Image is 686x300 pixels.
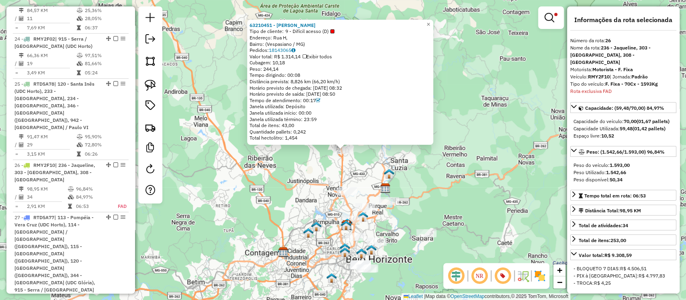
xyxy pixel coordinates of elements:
[451,294,485,299] a: OpenStreetMap
[623,222,628,228] strong: 34
[250,41,431,47] div: Bairro: (Vespasiano / MG)
[570,45,651,65] strong: 236 - Jaqueline, 303 - [GEOGRAPHIC_DATA], 308 - [GEOGRAPHIC_DATA]
[594,280,611,286] span: R$ 4,25
[19,16,24,21] i: Total de Atividades
[19,142,24,147] i: Total de Atividades
[303,53,332,60] span: Exibir todos
[142,97,158,115] a: Vincular Rótulos
[33,214,54,220] span: RTD5A77
[27,14,76,23] td: 11
[250,72,431,78] div: Tempo dirigindo: 00:08
[27,193,68,201] td: 34
[631,74,648,80] strong: Padrão
[77,134,83,139] i: % de utilização do peso
[269,47,295,53] a: 18143065
[68,195,74,199] i: % de utilização da cubagem
[586,149,665,155] span: Peso: (1.542,66/1.593,00) 96,84%
[33,36,55,42] span: RMY2F02
[401,293,570,300] div: Map data © contributors,© 2025 TomTom, Microsoft
[340,247,350,257] img: 209 UDC Full Bonfim
[424,20,433,29] a: Close popup
[570,146,676,157] a: Peso: (1.542,66/1.593,00) 96,84%
[113,162,118,167] em: Finalizar rota
[19,134,24,139] i: Distância Total
[250,60,285,66] span: Cubagem: 10,18
[142,10,158,28] a: Nova sessão e pesquisa
[250,35,431,41] div: Endereço: Rua H,
[76,185,109,193] td: 96,84%
[610,177,623,183] strong: 50,34
[142,161,158,179] a: Reroteirizar Sessão
[424,294,425,299] span: |
[77,152,81,156] i: Tempo total em rota
[113,36,118,41] em: Finalizar rota
[19,61,24,66] i: Total de Atividades
[493,266,512,286] span: Exibir número da rota
[291,48,295,53] i: Observações
[380,183,391,193] img: CDD Santa Luzia
[250,97,431,104] div: Tempo de atendimento: 00:17
[516,269,529,282] img: Fluxo de ruas
[106,162,111,167] em: Alterar sequência das rotas
[14,69,18,77] td: =
[19,195,24,199] i: Total de Atividades
[14,202,18,210] td: =
[141,119,159,136] a: Criar rota
[250,103,431,110] div: Janela utilizada: Depósito
[84,60,125,68] td: 81,66%
[121,36,125,41] em: Opções
[19,53,24,58] i: Distância Total
[637,118,670,124] strong: (01,67 pallets)
[19,187,24,191] i: Distância Total
[573,279,673,287] div: - TROCA:
[27,51,76,60] td: 66,36 KM
[27,185,68,193] td: 98,95 KM
[446,266,466,286] span: Ocultar deslocamento
[84,133,125,141] td: 95,90%
[303,228,313,238] img: 208 UDC Full Gloria
[570,66,676,73] div: Motorista:
[84,24,125,32] td: 06:37
[573,169,673,176] div: Peso Utilizado:
[142,31,158,49] a: Exportar sessão
[68,187,74,191] i: % de utilização do peso
[570,37,676,44] div: Número da rota:
[77,16,83,21] i: % de utilização da cubagem
[145,55,156,67] img: Selecionar atividades - polígono
[84,51,125,60] td: 97,51%
[27,202,68,210] td: 2,91 KM
[604,252,632,258] strong: R$ 9.308,59
[570,249,676,260] a: Valor total:R$ 9.308,59
[27,150,76,158] td: 3,15 KM
[250,66,278,72] span: Peso: 244,14
[250,122,431,129] div: Total de itens: 43,00
[620,125,633,132] strong: 59,48
[358,212,368,222] img: 211 UDC WCL Vila Suzana
[588,74,610,80] strong: RMY2F10
[573,132,673,140] div: Espaço livre:
[19,8,24,13] i: Distância Total
[570,16,676,24] h4: Informações da rota selecionada
[113,81,118,86] em: Finalizar rota
[585,105,664,111] span: Capacidade: (59,48/70,00) 84,97%
[570,220,676,230] a: Total de atividades:34
[14,60,18,68] td: /
[579,207,641,214] div: Distância Total:
[14,14,18,23] td: /
[579,222,628,228] span: Total de atividades:
[14,162,95,183] span: 26 -
[250,110,431,116] div: Janela utilizada início: 00:00
[610,74,648,80] span: | Jornada:
[570,115,676,143] div: Capacidade: (59,48/70,00) 84,97%
[84,141,125,149] td: 72,80%
[553,276,565,288] a: Zoom out
[570,158,676,187] div: Peso: (1.542,66/1.593,00) 96,84%
[620,208,641,214] span: 98,95 KM
[84,150,125,158] td: 06:26
[250,78,431,85] div: Distância prevista: 8,826 km (66,20 km/h)
[633,125,666,132] strong: (01,42 pallets)
[570,88,676,95] div: Rota exclusiva FAD
[579,237,626,244] div: Total de itens:
[250,22,315,28] a: 63210451 - [PERSON_NAME]
[340,243,350,253] img: Transit Point - 1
